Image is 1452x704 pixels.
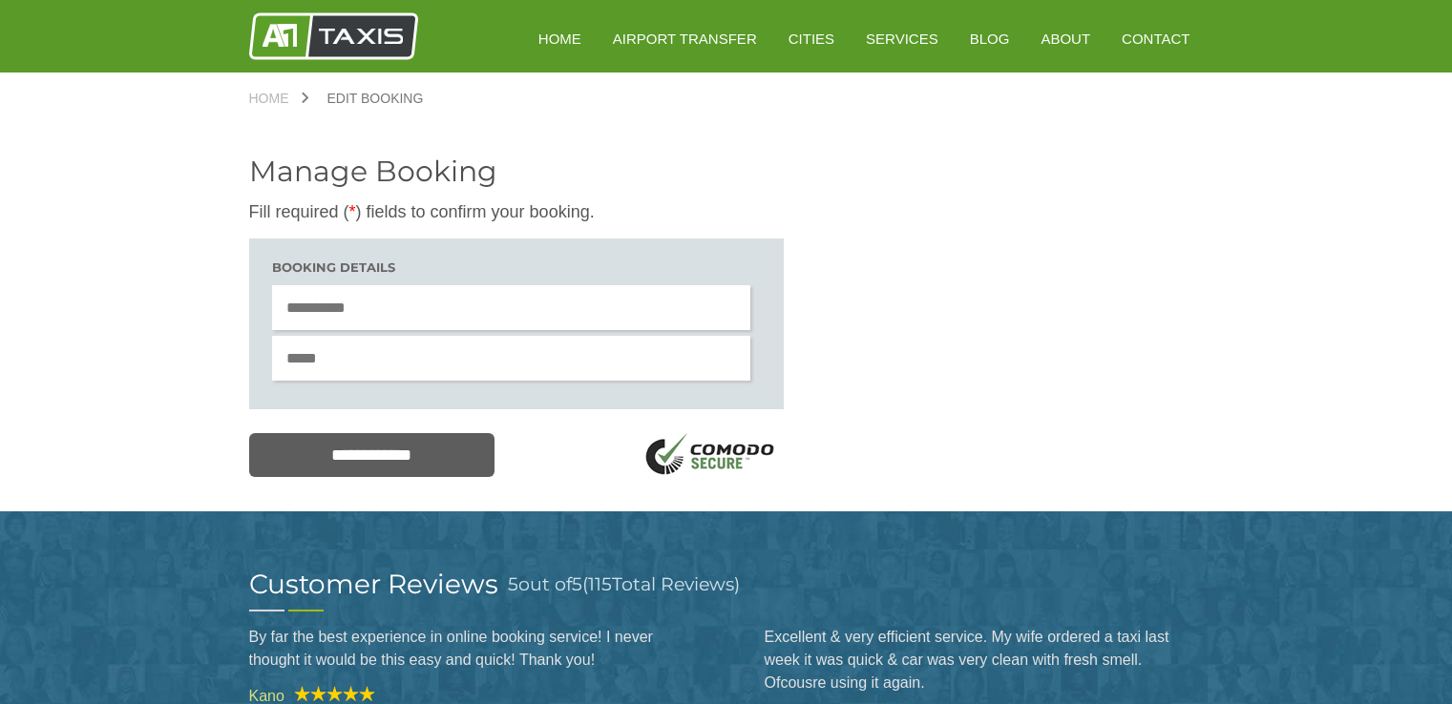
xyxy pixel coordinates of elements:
a: About [1027,15,1104,62]
img: SSL Logo [639,433,784,480]
a: Blog [957,15,1023,62]
p: Fill required ( ) fields to confirm your booking. [249,200,784,224]
img: A1 Taxis Review [284,686,375,701]
h2: Manage Booking [249,157,784,186]
span: 115 [588,573,612,595]
a: HOME [525,15,595,62]
cite: Kano [249,686,688,704]
h3: out of ( Total Reviews) [508,570,740,598]
blockquote: By far the best experience in online booking service! I never thought it would be this easy and q... [249,611,688,686]
a: Airport Transfer [600,15,770,62]
h3: Booking details [272,261,761,274]
a: Home [249,92,308,105]
a: Contact [1108,15,1203,62]
img: A1 Taxis [249,12,418,60]
a: Cities [775,15,848,62]
span: 5 [508,573,518,595]
a: Edit Booking [308,92,443,105]
a: Services [852,15,952,62]
span: 5 [572,573,582,595]
h2: Customer Reviews [249,570,498,597]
